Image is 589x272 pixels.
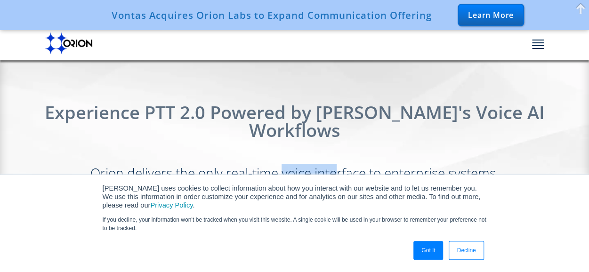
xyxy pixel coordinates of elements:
div: Vontas Acquires Orion Labs to Expand Communication Offering [112,9,432,21]
a: Got It [413,241,443,260]
span: [PERSON_NAME] uses cookies to collect information about how you interact with our website and to ... [103,184,481,209]
iframe: Chat Widget [420,163,589,272]
a: Privacy Policy [150,201,193,209]
h3: Orion delivers the only real-time voice interface to enterprise systems, connecting frontline tea... [89,165,501,210]
p: If you decline, your information won’t be tracked when you visit this website. A single cookie wi... [103,216,487,232]
div: Learn More [458,4,524,26]
img: Orion labs Black logo [45,32,92,54]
